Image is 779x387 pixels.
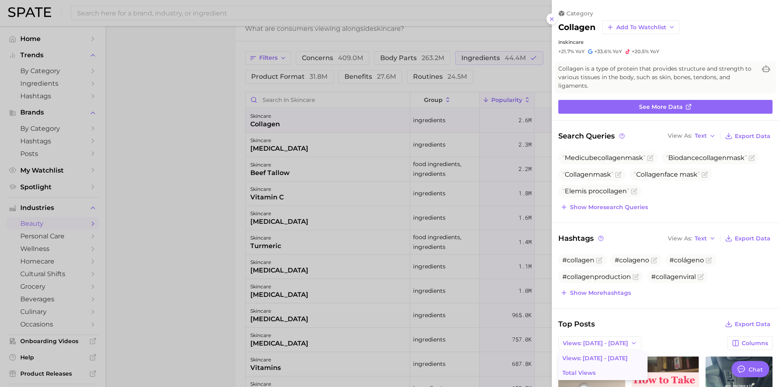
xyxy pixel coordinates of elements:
span: Collagen [636,171,665,178]
span: #colageno [615,256,649,264]
button: Flag as miscategorized or irrelevant [596,257,603,264]
button: Flag as miscategorized or irrelevant [615,171,622,178]
button: Show morehashtags [558,287,633,298]
button: Flag as miscategorized or irrelevant [702,171,708,178]
span: Top Posts [558,318,595,330]
button: Flag as miscategorized or irrelevant [633,274,639,280]
button: Flag as miscategorized or irrelevant [749,155,755,161]
button: View AsText [666,131,718,141]
button: Add to Watchlist [602,20,680,34]
button: Show moresearch queries [558,201,650,213]
span: Columns [742,340,768,347]
button: Views: [DATE] - [DATE] [558,336,641,350]
span: Add to Watchlist [616,24,666,31]
span: face mask [634,171,700,178]
span: View As [668,236,692,241]
button: Flag as miscategorized or irrelevant [697,274,704,280]
span: +33.6% [594,48,611,54]
span: Text [695,134,707,138]
span: View As [668,134,692,138]
button: Flag as miscategorized or irrelevant [647,155,654,161]
button: Flag as miscategorized or irrelevant [651,257,657,264]
span: Views: [DATE] - [DATE] [562,355,628,362]
span: skincare [563,39,583,45]
span: Export Data [735,133,770,140]
button: Export Data [723,318,773,330]
button: Export Data [723,130,773,142]
span: Collagen is a type of protein that provides structure and strength to various tissues in the body... [558,65,756,90]
button: View AsText [666,233,718,244]
span: Biodance mask [666,154,747,162]
span: collagen [599,187,627,195]
span: #collagen [562,256,594,264]
span: Show more search queries [570,204,648,211]
span: YoY [575,48,585,55]
span: Export Data [735,235,770,242]
span: collagen [699,154,727,162]
ul: Views: [DATE] - [DATE] [558,351,648,380]
span: +20.5% [632,48,649,54]
span: Show more hashtags [570,290,631,296]
button: Flag as miscategorized or irrelevant [631,188,637,195]
span: YoY [613,48,622,55]
span: #colágeno [669,256,704,264]
span: mask [562,171,613,178]
h2: collagen [558,22,596,32]
span: +21.7% [558,48,574,54]
span: category [566,10,593,17]
span: collagen [598,154,625,162]
span: Hashtags [558,233,605,244]
span: Elemis pro [562,187,629,195]
a: See more data [558,100,773,114]
span: YoY [650,48,659,55]
button: Columns [727,336,773,350]
button: Export Data [723,233,773,244]
span: #collagenproduction [562,273,631,281]
span: See more data [639,104,683,110]
span: Collagen [565,171,593,178]
span: Views: [DATE] - [DATE] [563,340,628,347]
span: Medicube mask [562,154,646,162]
span: #collagenviral [651,273,696,281]
div: in [558,39,773,45]
span: Search Queries [558,130,626,142]
span: Text [695,236,707,241]
button: Flag as miscategorized or irrelevant [706,257,712,264]
span: Export Data [735,321,770,328]
span: Total Views [562,370,596,376]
